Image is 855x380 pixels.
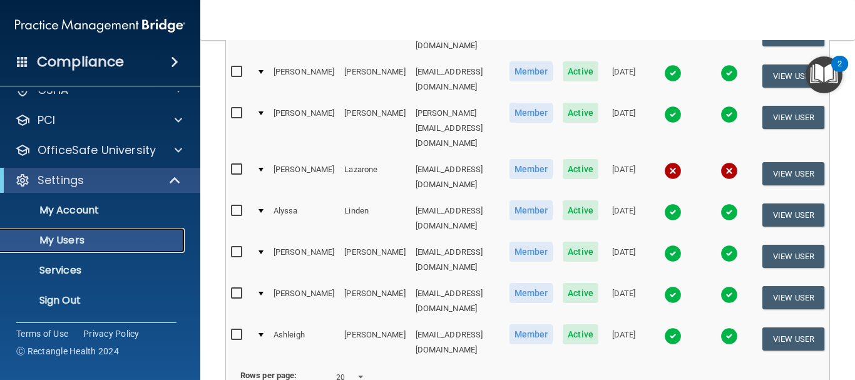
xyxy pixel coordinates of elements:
[15,113,182,128] a: PCI
[509,324,553,344] span: Member
[762,203,824,227] button: View User
[603,198,644,239] td: [DATE]
[603,100,644,157] td: [DATE]
[269,198,339,239] td: Alyssa
[15,173,182,188] a: Settings
[8,204,179,217] p: My Account
[16,327,68,340] a: Terms of Use
[339,280,410,322] td: [PERSON_NAME]
[664,106,682,123] img: tick.e7d51cea.svg
[664,286,682,304] img: tick.e7d51cea.svg
[411,157,504,198] td: [EMAIL_ADDRESS][DOMAIN_NAME]
[411,322,504,362] td: [EMAIL_ADDRESS][DOMAIN_NAME]
[411,59,504,100] td: [EMAIL_ADDRESS][DOMAIN_NAME]
[603,239,644,280] td: [DATE]
[664,203,682,221] img: tick.e7d51cea.svg
[16,345,119,357] span: Ⓒ Rectangle Health 2024
[15,143,182,158] a: OfficeSafe University
[509,283,553,303] span: Member
[837,64,842,80] div: 2
[720,106,738,123] img: tick.e7d51cea.svg
[664,245,682,262] img: tick.e7d51cea.svg
[762,286,824,309] button: View User
[240,371,297,380] b: Rows per page:
[563,324,598,344] span: Active
[762,64,824,88] button: View User
[720,245,738,262] img: tick.e7d51cea.svg
[603,280,644,322] td: [DATE]
[563,242,598,262] span: Active
[269,280,339,322] td: [PERSON_NAME]
[8,294,179,307] p: Sign Out
[720,64,738,82] img: tick.e7d51cea.svg
[8,234,179,247] p: My Users
[563,283,598,303] span: Active
[762,162,824,185] button: View User
[83,327,140,340] a: Privacy Policy
[563,200,598,220] span: Active
[638,291,840,341] iframe: Drift Widget Chat Controller
[38,113,55,128] p: PCI
[339,198,410,239] td: Linden
[339,59,410,100] td: [PERSON_NAME]
[720,162,738,180] img: cross.ca9f0e7f.svg
[762,106,824,129] button: View User
[509,103,553,123] span: Member
[411,239,504,280] td: [EMAIL_ADDRESS][DOMAIN_NAME]
[339,322,410,362] td: [PERSON_NAME]
[411,100,504,157] td: [PERSON_NAME][EMAIL_ADDRESS][DOMAIN_NAME]
[15,13,185,38] img: PMB logo
[339,239,410,280] td: [PERSON_NAME]
[603,322,644,362] td: [DATE]
[8,264,179,277] p: Services
[269,157,339,198] td: [PERSON_NAME]
[339,157,410,198] td: Lazarone
[509,200,553,220] span: Member
[563,103,598,123] span: Active
[37,53,124,71] h4: Compliance
[720,203,738,221] img: tick.e7d51cea.svg
[269,239,339,280] td: [PERSON_NAME]
[664,64,682,82] img: tick.e7d51cea.svg
[269,59,339,100] td: [PERSON_NAME]
[762,245,824,268] button: View User
[269,100,339,157] td: [PERSON_NAME]
[411,198,504,239] td: [EMAIL_ADDRESS][DOMAIN_NAME]
[563,61,598,81] span: Active
[269,322,339,362] td: Ashleigh
[38,143,156,158] p: OfficeSafe University
[664,162,682,180] img: cross.ca9f0e7f.svg
[509,159,553,179] span: Member
[509,61,553,81] span: Member
[509,242,553,262] span: Member
[603,157,644,198] td: [DATE]
[720,286,738,304] img: tick.e7d51cea.svg
[339,100,410,157] td: [PERSON_NAME]
[563,159,598,179] span: Active
[603,59,644,100] td: [DATE]
[411,280,504,322] td: [EMAIL_ADDRESS][DOMAIN_NAME]
[806,56,842,93] button: Open Resource Center, 2 new notifications
[38,173,84,188] p: Settings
